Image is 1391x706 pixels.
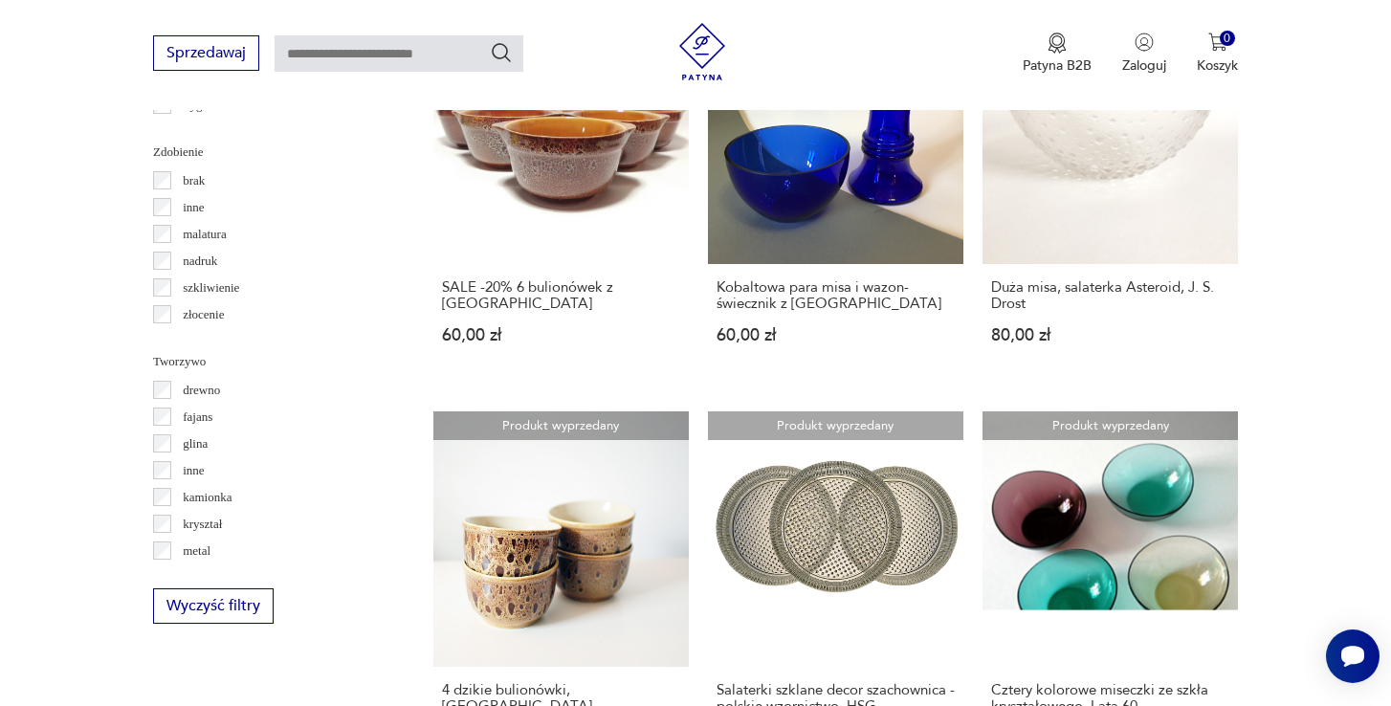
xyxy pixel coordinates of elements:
[183,487,232,508] p: kamionka
[1135,33,1154,52] img: Ikonka użytkownika
[153,142,387,163] p: Zdobienie
[183,380,220,401] p: drewno
[153,588,274,624] button: Wyczyść filtry
[1023,33,1092,75] button: Patyna B2B
[183,251,217,272] p: nadruk
[183,514,222,535] p: kryształ
[442,279,680,312] h3: SALE -20% 6 bulionówek z [GEOGRAPHIC_DATA]
[490,41,513,64] button: Szukaj
[183,170,205,191] p: brak
[183,304,224,325] p: złocenie
[183,460,204,481] p: inne
[433,9,689,381] a: Produkt wyprzedanySALE -20% 6 bulionówek z MirostowicSALE -20% 6 bulionówek z [GEOGRAPHIC_DATA]60...
[183,197,204,218] p: inne
[442,327,680,343] p: 60,00 zł
[673,23,731,80] img: Patyna - sklep z meblami i dekoracjami vintage
[1048,33,1067,54] img: Ikona medalu
[183,433,208,454] p: glina
[153,48,259,61] a: Sprzedawaj
[1197,56,1238,75] p: Koszyk
[183,224,226,245] p: malatura
[991,279,1229,312] h3: Duża misa, salaterka Asteroid, J. S. Drost
[1122,56,1166,75] p: Zaloguj
[983,9,1238,381] a: Produkt wyprzedanyDuża misa, salaterka Asteroid, J. S. DrostDuża misa, salaterka Asteroid, J. S. ...
[1197,33,1238,75] button: 0Koszyk
[1208,33,1227,52] img: Ikona koszyka
[1220,31,1236,47] div: 0
[183,277,239,298] p: szkliwienie
[1023,33,1092,75] a: Ikona medaluPatyna B2B
[708,9,963,381] a: Produkt wyprzedanyKobaltowa para misa i wazon-świecznik z KrosnaKobaltowa para misa i wazon-świec...
[183,407,212,428] p: fajans
[1023,56,1092,75] p: Patyna B2B
[153,35,259,71] button: Sprzedawaj
[717,327,955,343] p: 60,00 zł
[153,351,387,372] p: Tworzywo
[183,567,216,588] p: plastik
[183,541,210,562] p: metal
[991,327,1229,343] p: 80,00 zł
[717,279,955,312] h3: Kobaltowa para misa i wazon-świecznik z [GEOGRAPHIC_DATA]
[1326,629,1380,683] iframe: Smartsupp widget button
[1122,33,1166,75] button: Zaloguj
